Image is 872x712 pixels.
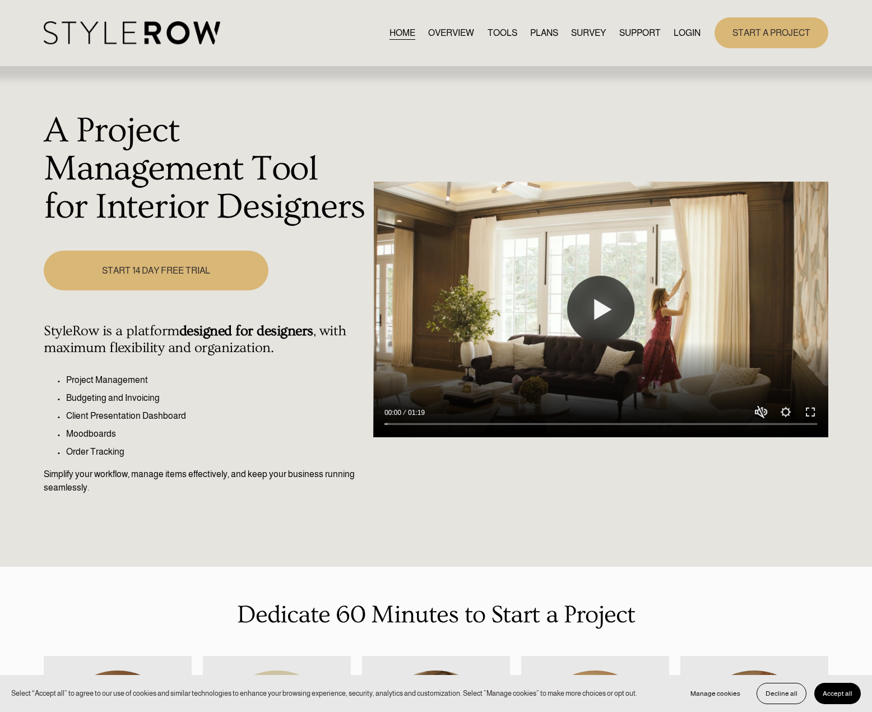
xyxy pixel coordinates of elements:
[66,373,367,387] p: Project Management
[690,690,740,697] span: Manage cookies
[44,251,268,290] a: START 14 DAY FREE TRIAL
[488,25,517,40] a: TOOLS
[766,690,797,697] span: Decline all
[428,25,474,40] a: OVERVIEW
[66,427,367,441] p: Moodboards
[530,25,558,40] a: PLANS
[571,25,606,40] a: SURVEY
[44,468,367,494] p: Simplify your workflow, manage items effectively, and keep your business running seamlessly.
[682,683,749,704] button: Manage cookies
[44,596,828,634] p: Dedicate 60 Minutes to Start a Project
[384,407,404,418] div: Current time
[179,323,313,339] strong: designed for designers
[823,690,852,697] span: Accept all
[66,445,367,459] p: Order Tracking
[66,409,367,423] p: Client Presentation Dashboard
[404,407,428,418] div: Duration
[44,112,367,226] h1: A Project Management Tool for Interior Designers
[567,276,634,343] button: Play
[66,391,367,405] p: Budgeting and Invoicing
[715,17,828,48] a: START A PROJECT
[674,25,701,40] a: LOGIN
[389,25,415,40] a: HOME
[814,683,861,704] button: Accept all
[384,420,817,428] input: Seek
[44,323,367,357] h4: StyleRow is a platform , with maximum flexibility and organization.
[757,683,806,704] button: Decline all
[619,26,661,40] span: SUPPORT
[619,25,661,40] a: folder dropdown
[44,21,220,44] img: StyleRow
[11,688,637,699] p: Select “Accept all” to agree to our use of cookies and similar technologies to enhance your brows...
